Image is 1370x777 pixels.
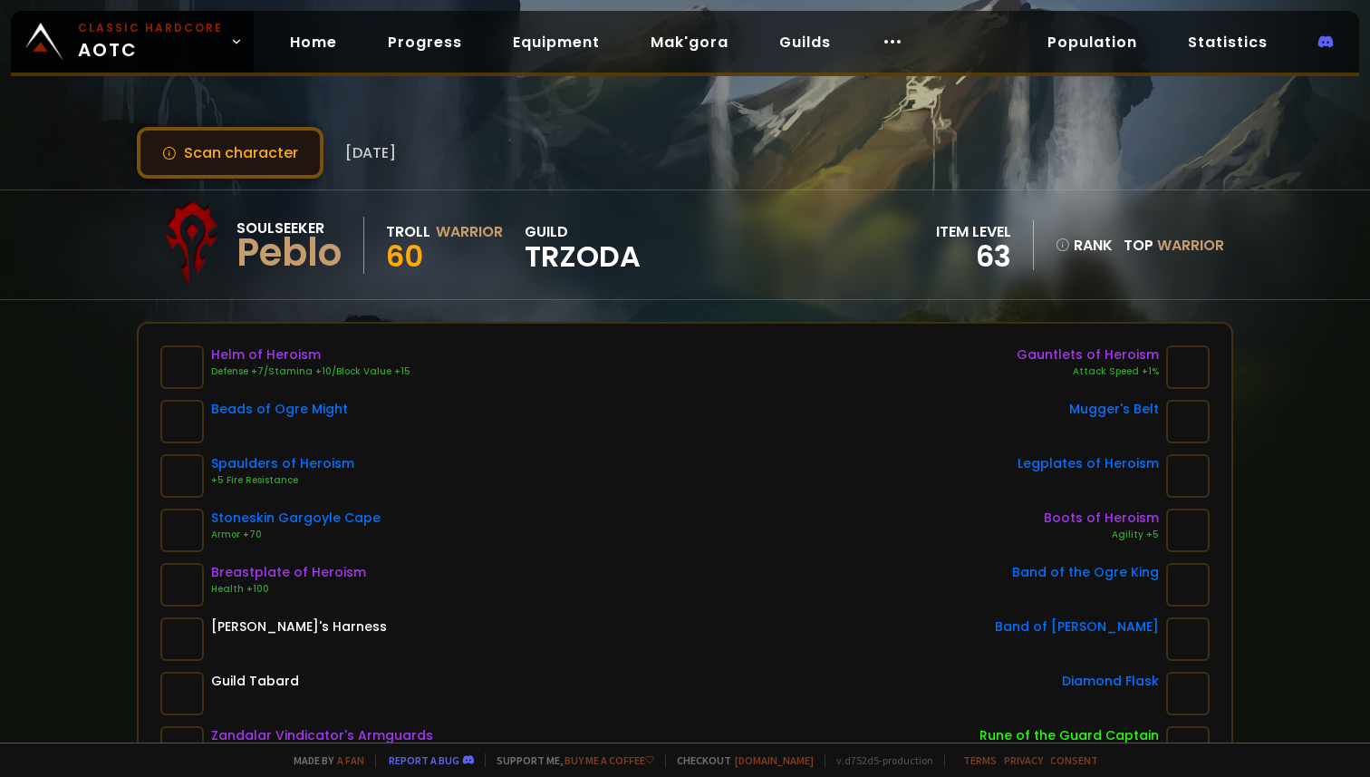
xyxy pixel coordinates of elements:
small: Classic Hardcore [78,20,223,36]
div: Band of the Ogre King [1012,563,1159,582]
div: Soulseeker [236,217,342,239]
span: AOTC [78,20,223,63]
div: Mugger's Belt [1069,400,1159,419]
div: Legplates of Heroism [1018,454,1159,473]
div: Beads of Ogre Might [211,400,348,419]
img: item-21997 [160,563,204,607]
a: Classic HardcoreAOTC [11,11,254,73]
img: item-18522 [1166,563,1210,607]
div: Troll [386,220,430,243]
div: item level [936,220,1011,243]
a: a fan [337,753,364,767]
div: Boots of Heroism [1044,509,1159,528]
a: Privacy [1004,753,1043,767]
div: Agility +5 [1044,528,1159,542]
img: item-21998 [1166,345,1210,389]
div: Spaulders of Heroism [211,454,354,473]
span: Checkout [665,753,814,767]
a: Mak'gora [636,24,743,61]
div: Top [1124,234,1224,257]
span: Support me, [485,753,654,767]
span: TRZODA [525,243,641,270]
span: [DATE] [345,141,396,164]
a: Home [275,24,352,61]
div: Band of [PERSON_NAME] [995,617,1159,636]
div: Health +100 [211,582,366,597]
a: Terms [963,753,997,767]
a: [DOMAIN_NAME] [735,753,814,767]
a: Guilds [765,24,845,61]
img: item-5976 [160,672,204,715]
a: Consent [1050,753,1098,767]
span: 60 [386,236,423,277]
div: Attack Speed +1% [1017,364,1159,379]
img: item-19925 [1166,617,1210,661]
button: Scan character [137,127,323,179]
a: Population [1033,24,1152,61]
span: Warrior [1157,235,1224,256]
div: Breastplate of Heroism [211,563,366,582]
span: Made by [283,753,364,767]
div: Helm of Heroism [211,345,410,364]
img: item-13397 [160,509,204,552]
div: guild [525,220,641,270]
div: [PERSON_NAME]'s Harness [211,617,387,636]
span: v. d752d5 - production [825,753,933,767]
a: Buy me a coffee [564,753,654,767]
a: Report a bug [389,753,459,767]
div: Guild Tabard [211,672,299,691]
img: item-20130 [1166,672,1210,715]
div: Armor +70 [211,528,381,542]
div: Defense +7/Stamina +10/Block Value +15 [211,364,410,379]
img: item-21995 [1166,509,1210,552]
a: Statistics [1173,24,1282,61]
div: Stoneskin Gargoyle Cape [211,509,381,528]
img: item-22001 [160,454,204,498]
div: +5 Fire Resistance [211,473,354,488]
a: Equipment [498,24,614,61]
div: Rune of the Guard Captain [979,726,1159,745]
div: Diamond Flask [1062,672,1159,691]
a: Progress [373,24,477,61]
img: item-18505 [1166,400,1210,443]
img: item-6125 [160,617,204,661]
img: item-22150 [160,400,204,443]
div: rank [1056,234,1113,257]
img: item-21999 [160,345,204,389]
div: Peblo [236,239,342,267]
div: Warrior [436,220,503,243]
div: 63 [936,243,1011,270]
div: Gauntlets of Heroism [1017,345,1159,364]
img: item-22000 [1166,454,1210,498]
div: Zandalar Vindicator's Armguards [211,726,433,745]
